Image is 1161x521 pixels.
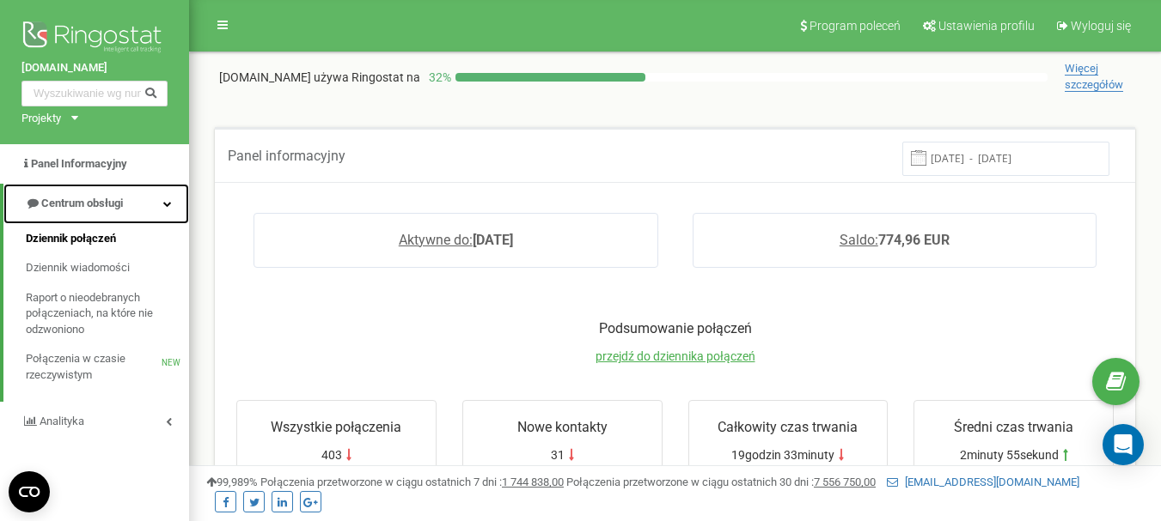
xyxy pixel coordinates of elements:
div: Open Intercom Messenger [1103,424,1144,465]
span: Saldo: [840,232,878,248]
span: 2minuty 55sekund [960,446,1059,463]
img: Ringostat logo [21,17,168,60]
a: Raport o nieodebranych połączeniach, na które nie odzwoniono [26,283,189,345]
span: Centrum obsługi [41,197,123,209]
span: Całkowity czas trwania [718,419,858,435]
span: Wyloguj się [1071,19,1131,33]
p: 32 % [420,69,455,86]
u: 1 744 838,00 [502,476,564,488]
span: Ustawienia profilu [938,19,1035,33]
a: Saldo:774,96 EUR [840,232,950,248]
span: Panel Informacyjny [31,157,127,170]
a: Centrum obsługi [3,184,189,224]
input: Wyszukiwanie wg numeru [21,81,168,106]
a: Dziennik połączeń [26,224,189,254]
span: Połączenia przetworzone w ciągu ostatnich 7 dni : [260,476,564,488]
span: Więcej szczegółów [1065,62,1123,92]
u: 7 556 750,00 [814,476,876,488]
a: Połączenia w czasie rzeczywistymNEW [26,344,189,390]
a: [EMAIL_ADDRESS][DOMAIN_NAME] [887,476,1079,488]
span: Program poleceń [810,19,901,33]
span: Średni czas trwania [954,419,1073,435]
span: 99,989% [206,476,258,488]
span: Dziennik połączeń [26,231,116,247]
button: Open CMP widget [9,471,50,512]
span: Połączenia przetworzone w ciągu ostatnich 30 dni : [566,476,876,488]
span: 31 [551,446,565,463]
a: przejdź do dziennika połączeń [596,349,755,363]
span: Analityka [40,415,84,427]
span: Panel informacyjny [228,148,345,164]
span: Połączenia w czasie rzeczywistym [26,351,162,383]
span: Wszystkie połączenia [271,419,401,435]
a: Dziennik wiadomości [26,253,189,283]
a: Aktywne do:[DATE] [399,232,513,248]
span: 403 [321,446,342,463]
span: Raport o nieodebranych połączeniach, na które nie odzwoniono [26,290,180,338]
span: Podsumowanie połączeń [599,320,752,336]
span: 19godzin 33minuty [731,446,834,463]
span: Nowe kontakty [517,419,608,435]
span: używa Ringostat na [314,70,420,84]
p: [DOMAIN_NAME] [219,69,420,86]
div: Projekty [21,111,61,127]
span: Aktywne do: [399,232,473,248]
span: Dziennik wiadomości [26,260,130,276]
a: [DOMAIN_NAME] [21,60,168,76]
